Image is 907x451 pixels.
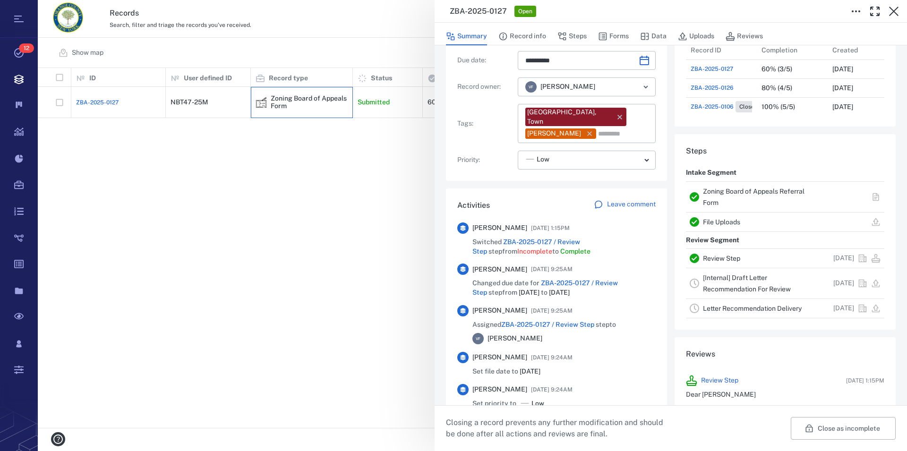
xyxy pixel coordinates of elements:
[640,27,667,45] button: Data
[828,41,898,60] div: Created
[691,37,721,63] div: Record ID
[560,247,590,255] span: Complete
[557,27,587,45] button: Steps
[549,289,570,296] span: [DATE]
[457,155,514,165] p: Priority :
[519,289,539,296] span: [DATE]
[703,218,740,226] a: File Uploads
[531,384,573,395] span: [DATE] 9:24AM
[635,51,654,70] button: Choose date, selected date is Oct 23, 2025
[446,188,667,445] div: ActivitiesLeave comment[PERSON_NAME][DATE] 1:15PMSwitched ZBA-2025-0127 / Review Step stepfromInc...
[701,376,738,385] a: Review Step
[472,306,527,315] span: [PERSON_NAME]
[762,103,795,111] div: 100% (5/5)
[540,82,595,92] span: [PERSON_NAME]
[19,43,34,53] span: 12
[703,305,802,312] a: Letter Recommendation Delivery
[686,390,884,400] p: Dear [PERSON_NAME]
[527,129,581,138] div: [PERSON_NAME]
[472,399,516,408] p: Set priority to
[737,103,760,111] span: Closed
[762,66,792,73] div: 60% (3/5)
[472,223,527,233] span: [PERSON_NAME]
[594,200,656,211] a: Leave comment
[446,417,671,440] p: Closing a record prevents any further modification and should be done after all actions and revie...
[472,238,656,256] span: Switched step from to
[501,321,594,328] a: ZBA-2025-0127 / Review Step
[833,304,854,313] p: [DATE]
[691,102,734,111] span: ZBA-2025-0106
[488,334,542,343] span: [PERSON_NAME]
[457,200,490,211] h6: Activities
[472,279,656,297] span: Changed due date for step from to
[472,333,484,344] div: V F
[21,7,40,15] span: Help
[531,399,544,408] span: Low
[832,83,853,93] p: [DATE]
[457,56,514,65] p: Due date :
[686,41,757,60] div: Record ID
[498,27,546,45] button: Record info
[832,102,853,111] p: [DATE]
[537,155,549,164] span: Low
[726,27,763,45] button: Reviews
[457,119,514,128] p: Tags :
[847,2,865,21] button: Toggle to Edit Boxes
[762,37,797,63] div: Completion
[686,349,884,360] h6: Reviews
[686,164,736,181] p: Intake Segment
[472,385,527,394] span: [PERSON_NAME]
[446,27,487,45] button: Summary
[457,82,514,92] p: Record owner :
[846,376,884,385] span: [DATE] 1:15PM
[450,6,507,17] h3: ZBA-2025-0127
[832,37,858,63] div: Created
[472,279,618,296] a: ZBA-2025-0127 / Review Step
[639,80,652,94] button: Open
[833,254,854,263] p: [DATE]
[472,238,580,255] a: ZBA-2025-0127 / Review Step
[598,27,629,45] button: Forms
[791,417,896,440] button: Close as incomplete
[757,41,828,60] div: Completion
[686,145,884,157] h6: Steps
[703,274,791,293] a: [Internal] Draft Letter Recommendation For Review
[516,8,534,16] span: Open
[703,255,740,262] a: Review Step
[686,232,739,249] p: Review Segment
[678,367,892,445] div: Review Step[DATE] 1:15PMDear [PERSON_NAME] The Orange County Planning Department confirmed...
[762,85,792,92] div: 80% (4/5)
[525,81,537,93] div: V F
[520,367,540,375] span: [DATE]
[865,2,884,21] button: Toggle Fullscreen
[531,264,573,275] span: [DATE] 9:25AM
[472,353,527,362] span: [PERSON_NAME]
[691,101,762,112] a: ZBA-2025-0106Closed
[472,320,616,330] span: Assigned step to
[832,64,853,74] p: [DATE]
[531,305,573,316] span: [DATE] 9:25AM
[675,134,896,337] div: StepsIntake SegmentZoning Board of Appeals Referral FormFile UploadsReview SegmentReview Step[DAT...
[531,352,573,363] span: [DATE] 9:24AM
[517,247,552,255] span: Incomplete
[691,65,733,73] a: ZBA-2025-0127
[678,27,714,45] button: Uploads
[607,200,656,209] p: Leave comment
[884,2,903,21] button: Close
[527,108,611,126] div: [GEOGRAPHIC_DATA], Town
[472,265,527,274] span: [PERSON_NAME]
[703,187,804,206] a: Zoning Board of Appeals Referral Form
[833,279,854,288] p: [DATE]
[691,84,734,92] a: ZBA-2025-0126
[472,367,540,376] span: Set file date to
[531,222,570,234] span: [DATE] 1:15PM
